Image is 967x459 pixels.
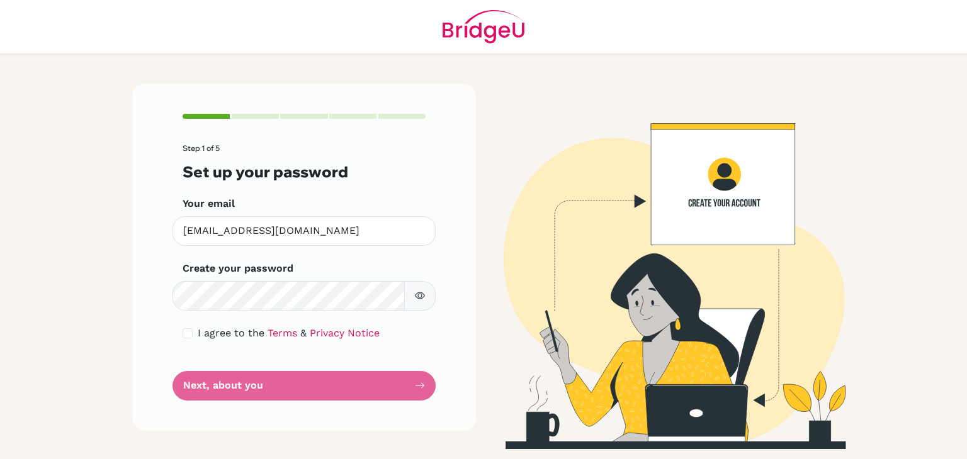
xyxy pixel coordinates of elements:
[183,163,426,181] h3: Set up your password
[183,261,293,276] label: Create your password
[172,216,436,246] input: Insert your email*
[300,327,307,339] span: &
[198,327,264,339] span: I agree to the
[268,327,297,339] a: Terms
[310,327,380,339] a: Privacy Notice
[183,143,220,153] span: Step 1 of 5
[183,196,235,211] label: Your email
